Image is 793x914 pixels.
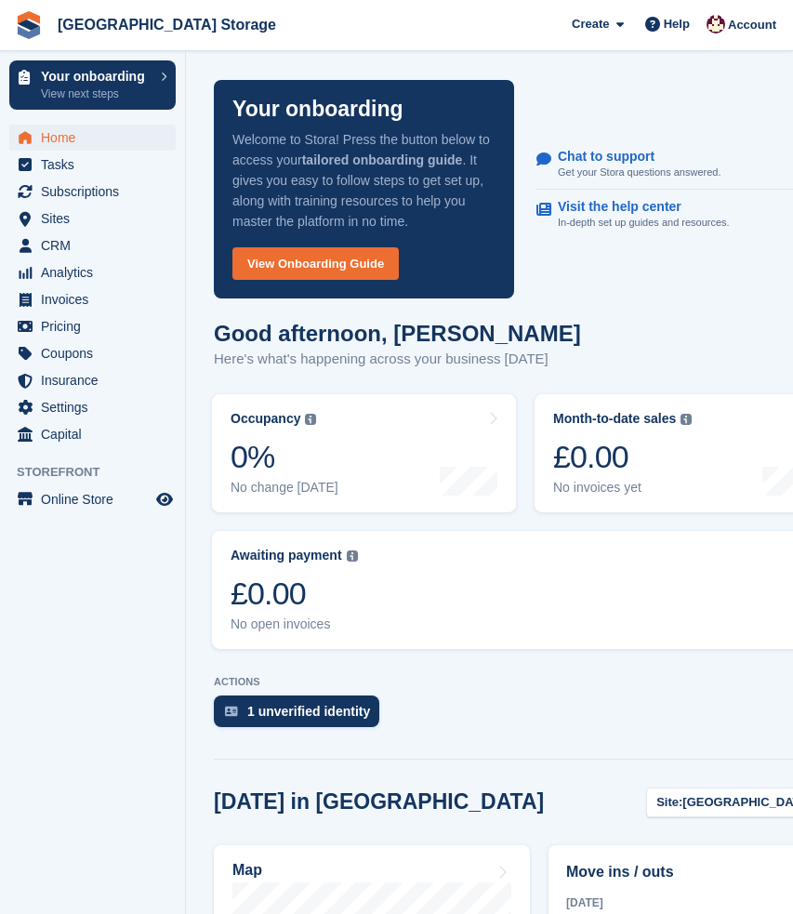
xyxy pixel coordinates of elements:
[41,232,152,258] span: CRM
[41,86,152,102] p: View next steps
[558,165,720,180] p: Get your Stora questions answered.
[231,411,300,427] div: Occupancy
[302,152,463,167] strong: tailored onboarding guide
[305,414,316,425] img: icon-info-grey-7440780725fd019a000dd9b08b2336e03edf1995a4989e88bcd33f0948082b44.svg
[41,313,152,339] span: Pricing
[225,706,238,717] img: verify_identity-adf6edd0f0f0b5bbfe63781bf79b02c33cf7c696d77639b501bdc392416b5a36.svg
[212,394,516,512] a: Occupancy 0% No change [DATE]
[9,421,176,447] a: menu
[41,421,152,447] span: Capital
[9,205,176,232] a: menu
[681,414,692,425] img: icon-info-grey-7440780725fd019a000dd9b08b2336e03edf1995a4989e88bcd33f0948082b44.svg
[15,11,43,39] img: stora-icon-8386f47178a22dfd0bd8f6a31ec36ba5ce8667c1dd55bd0f319d3a0aa187defe.svg
[247,704,370,719] div: 1 unverified identity
[41,205,152,232] span: Sites
[232,99,403,120] p: Your onboarding
[9,152,176,178] a: menu
[553,438,692,476] div: £0.00
[572,15,609,33] span: Create
[231,438,338,476] div: 0%
[214,321,581,346] h1: Good afternoon, [PERSON_NAME]
[553,480,692,496] div: No invoices yet
[347,550,358,562] img: icon-info-grey-7440780725fd019a000dd9b08b2336e03edf1995a4989e88bcd33f0948082b44.svg
[9,367,176,393] a: menu
[9,313,176,339] a: menu
[9,125,176,151] a: menu
[153,488,176,510] a: Preview store
[656,793,682,812] span: Site:
[50,9,284,40] a: [GEOGRAPHIC_DATA] Storage
[231,575,358,613] div: £0.00
[214,695,389,736] a: 1 unverified identity
[558,199,715,215] p: Visit the help center
[214,349,581,370] p: Here's what's happening across your business [DATE]
[9,259,176,285] a: menu
[558,215,730,231] p: In-depth set up guides and resources.
[664,15,690,33] span: Help
[232,247,399,280] a: View Onboarding Guide
[41,286,152,312] span: Invoices
[41,340,152,366] span: Coupons
[231,480,338,496] div: No change [DATE]
[231,616,358,632] div: No open invoices
[558,149,706,165] p: Chat to support
[41,367,152,393] span: Insurance
[707,15,725,33] img: Andrew Lacey
[728,16,776,34] span: Account
[41,486,152,512] span: Online Store
[9,394,176,420] a: menu
[9,340,176,366] a: menu
[17,463,185,482] span: Storefront
[232,862,262,879] h2: Map
[231,548,342,563] div: Awaiting payment
[9,232,176,258] a: menu
[9,179,176,205] a: menu
[553,411,676,427] div: Month-to-date sales
[41,70,152,83] p: Your onboarding
[41,179,152,205] span: Subscriptions
[214,789,544,815] h2: [DATE] in [GEOGRAPHIC_DATA]
[9,486,176,512] a: menu
[41,152,152,178] span: Tasks
[232,129,496,232] p: Welcome to Stora! Press the button below to access your . It gives you easy to follow steps to ge...
[9,286,176,312] a: menu
[41,259,152,285] span: Analytics
[41,394,152,420] span: Settings
[9,60,176,110] a: Your onboarding View next steps
[41,125,152,151] span: Home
